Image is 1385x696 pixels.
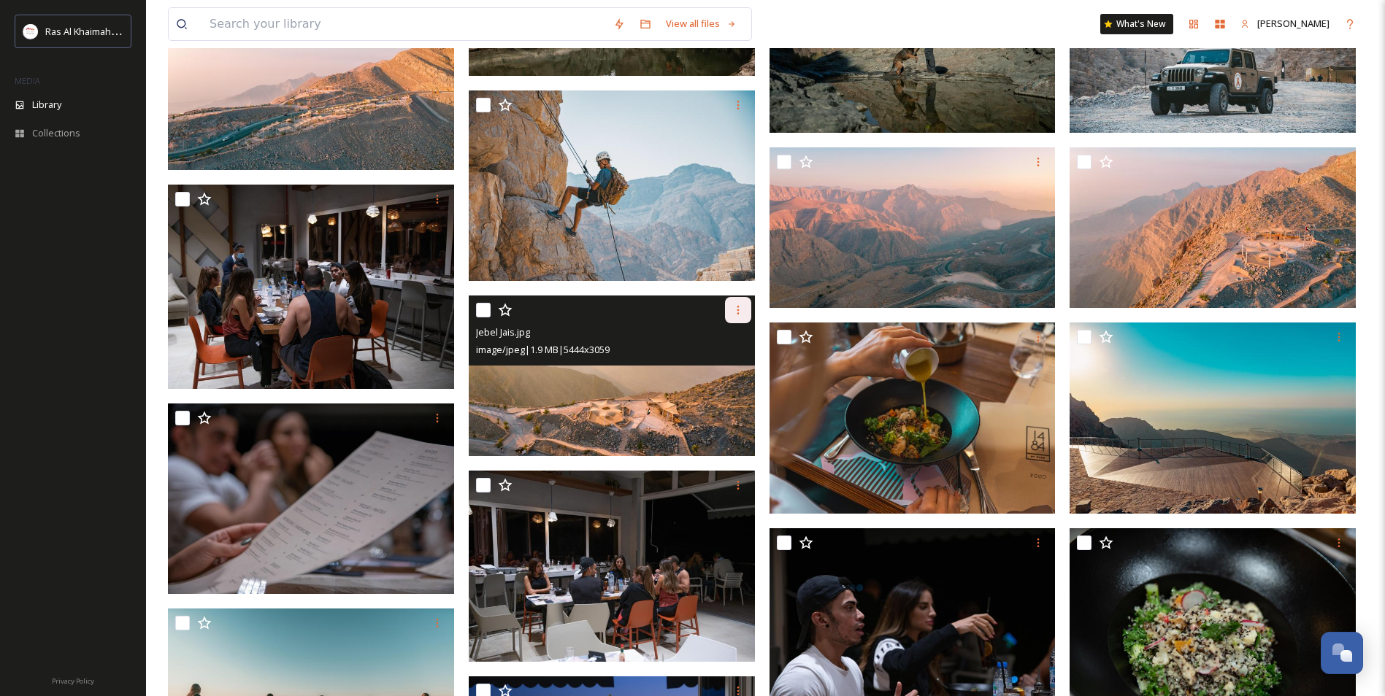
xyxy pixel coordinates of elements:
[1100,14,1173,34] a: What's New
[168,185,454,389] img: KM - Jebel Jais-40.jpg
[659,9,744,38] a: View all files
[469,471,755,662] img: KM - Jebel Jais-39.jpg
[476,343,610,356] span: image/jpeg | 1.9 MB | 5444 x 3059
[770,147,1056,308] img: Jebel Jais.jpg
[52,676,94,686] span: Privacy Policy
[770,322,1056,514] img: 1484 by puro.jpg
[202,8,606,40] input: Search your library
[476,325,530,339] span: Jebel Jais.jpg
[168,403,454,595] img: KM - Jebel Jais-35.jpg
[32,98,61,112] span: Library
[1070,147,1356,308] img: Jebel Jais.jpg
[1233,9,1337,38] a: [PERSON_NAME]
[469,295,755,456] img: Jebel Jais.jpg
[52,671,94,689] a: Privacy Policy
[15,75,40,86] span: MEDIA
[1257,17,1330,30] span: [PERSON_NAME]
[168,9,454,170] img: Jebel Jais.jpg
[1070,322,1356,514] img: Yoga with KM - Jebel Jais.jpg
[45,24,252,38] span: Ras Al Khaimah Tourism Development Authority
[23,24,38,39] img: Logo_RAKTDA_RGB-01.png
[1321,632,1363,674] button: Open Chat
[469,90,755,282] img: Bear Grylls Camp.jpg
[32,126,80,140] span: Collections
